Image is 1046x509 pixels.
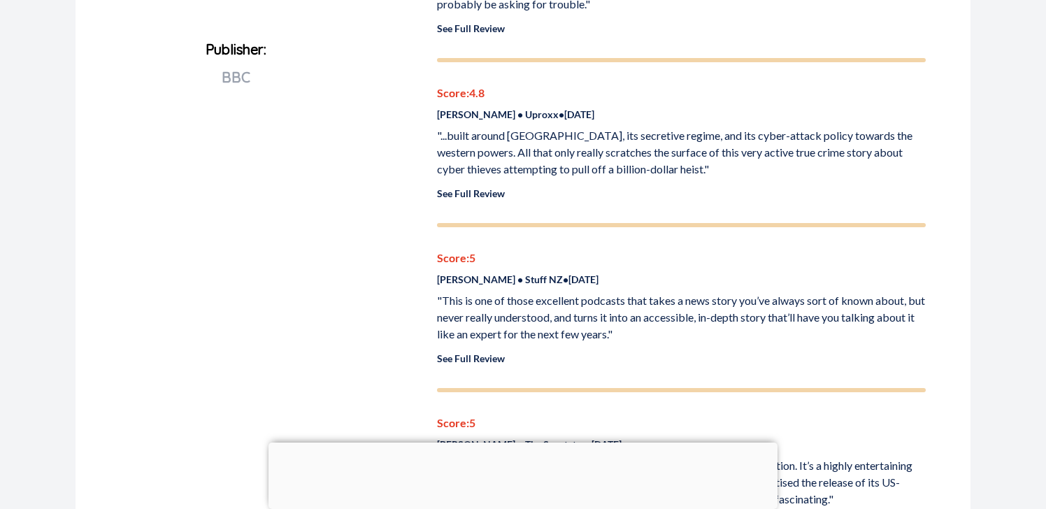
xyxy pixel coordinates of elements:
a: See Full Review [437,22,505,34]
p: Publisher: [87,36,385,136]
p: Score: 5 [437,415,926,431]
p: "...built around [GEOGRAPHIC_DATA], its secretive regime, and its cyber-attack policy towards the... [437,127,926,178]
p: [PERSON_NAME] • Stuff NZ • [DATE] [437,272,926,287]
p: [PERSON_NAME] • The Spectator • [DATE] [437,437,926,452]
p: Score: 5 [437,250,926,266]
p: "This is one of those excellent podcasts that takes a news story you’ve always sort of known abou... [437,292,926,343]
span: BBC [222,69,250,86]
a: See Full Review [437,352,505,364]
iframe: Advertisement [268,443,778,506]
a: See Full Review [437,187,505,199]
p: Score: 4.8 [437,85,926,101]
p: [PERSON_NAME] • Uproxx • [DATE] [437,107,926,122]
